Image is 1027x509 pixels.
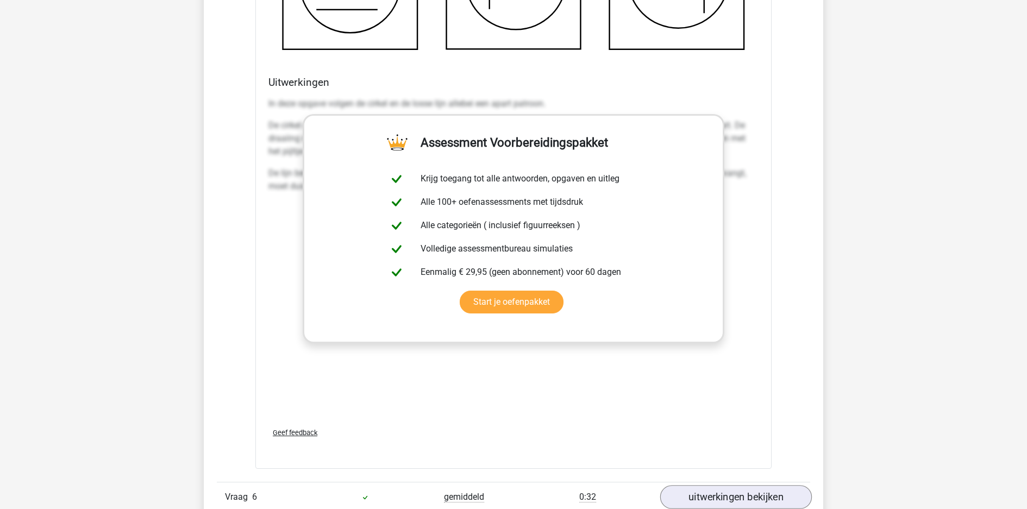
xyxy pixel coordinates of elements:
[460,291,563,313] a: Start je oefenpakket
[444,492,484,502] span: gemiddeld
[579,492,596,502] span: 0:32
[252,492,257,502] span: 6
[225,491,252,504] span: Vraag
[268,76,759,89] h4: Uitwerkingen
[268,167,759,193] p: De lijn beweegt steeds een kwartslag met de klok mee binnen de cirkel en draait mee. Het plaatje ...
[660,485,812,509] a: uitwerkingen bekijken
[268,119,759,158] p: De cirkel draait eerst drie kwartslag tegen de klok in (te zien aan het pijltje op de cirkel). da...
[268,97,759,110] p: In deze opgave volgen de cirkel en de losse lijn allebei een apart patroon.
[273,429,317,437] span: Geef feedback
